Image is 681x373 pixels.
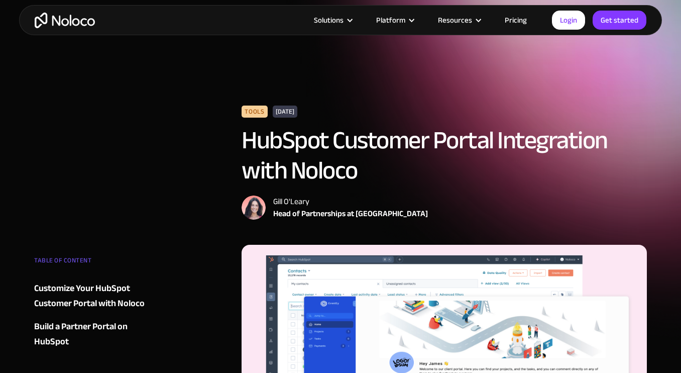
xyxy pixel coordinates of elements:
div: Solutions [301,14,364,27]
div: [DATE] [273,106,297,118]
div: Resources [425,14,492,27]
a: Get started [593,11,646,30]
a: Customize Your HubSpot Customer Portal with Noloco [34,281,156,311]
div: Platform [364,14,425,27]
div: Platform [376,14,405,27]
div: TABLE OF CONTENT [34,253,156,273]
div: Solutions [314,14,344,27]
div: Gill O'Leary [273,196,428,208]
h1: HubSpot Customer Portal Integration with Noloco [242,125,647,185]
a: Build a Partner Portal on HubSpot [34,319,156,349]
div: Resources [438,14,472,27]
a: Pricing [492,14,539,27]
a: home [35,13,95,28]
div: Tools [242,106,267,118]
div: Head of Partnerships at [GEOGRAPHIC_DATA] [273,208,428,220]
a: Login [552,11,585,30]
